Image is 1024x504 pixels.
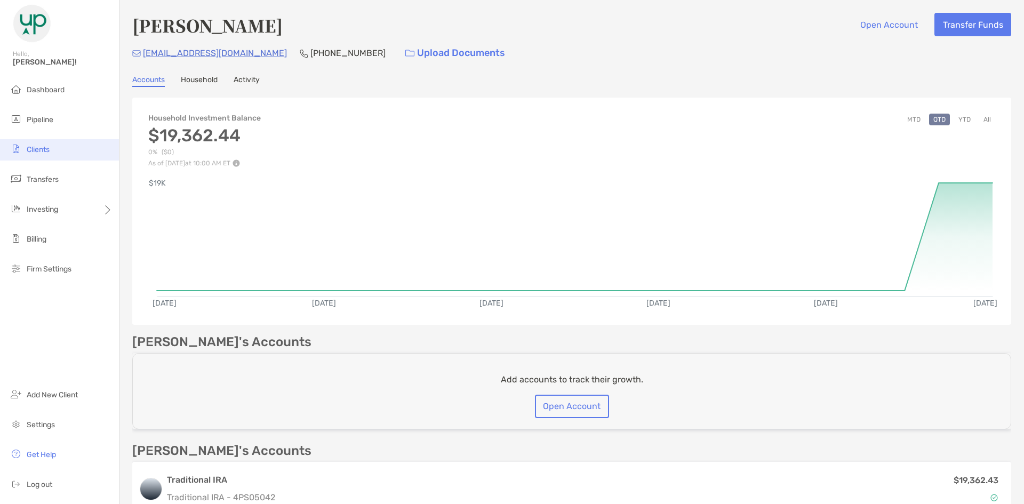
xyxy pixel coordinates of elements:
text: [DATE] [153,299,177,308]
img: Email Icon [132,50,141,57]
p: Traditional IRA - 4PS05042 [167,491,275,504]
img: Performance Info [233,159,240,167]
img: add_new_client icon [10,388,22,401]
img: Zoe Logo [13,4,51,43]
button: Transfer Funds [934,13,1011,36]
img: logout icon [10,477,22,490]
img: investing icon [10,202,22,215]
button: MTD [903,114,925,125]
span: [PERSON_NAME]! [13,58,113,67]
p: [PHONE_NUMBER] [310,46,386,60]
a: Upload Documents [398,42,512,65]
span: Investing [27,205,58,214]
img: pipeline icon [10,113,22,125]
span: Dashboard [27,85,65,94]
span: Get Help [27,450,56,459]
p: As of [DATE] at 10:00 AM ET [148,159,261,167]
text: [DATE] [479,299,503,308]
h3: Traditional IRA [167,474,275,486]
img: get-help icon [10,447,22,460]
a: Activity [234,75,260,87]
span: Transfers [27,175,59,184]
button: YTD [954,114,975,125]
span: Add New Client [27,390,78,399]
img: settings icon [10,418,22,430]
text: [DATE] [973,299,997,308]
h4: [PERSON_NAME] [132,13,283,37]
span: Clients [27,145,50,154]
span: ( $0 ) [162,148,174,156]
button: All [979,114,995,125]
a: Household [181,75,218,87]
span: Pipeline [27,115,53,124]
text: $19K [149,179,166,188]
img: Phone Icon [300,49,308,58]
img: billing icon [10,232,22,245]
text: [DATE] [646,299,670,308]
button: QTD [929,114,950,125]
img: logo account [140,478,162,500]
span: Settings [27,420,55,429]
p: $19,362.43 [954,474,998,487]
img: Account Status icon [990,494,998,501]
h4: Household Investment Balance [148,114,261,123]
p: [EMAIL_ADDRESS][DOMAIN_NAME] [143,46,287,60]
span: Firm Settings [27,265,71,274]
button: Open Account [852,13,926,36]
button: Open Account [535,395,609,418]
p: [PERSON_NAME]'s Accounts [132,444,311,458]
img: transfers icon [10,172,22,185]
span: Billing [27,235,46,244]
img: dashboard icon [10,83,22,95]
img: firm-settings icon [10,262,22,275]
p: [PERSON_NAME]'s Accounts [132,335,311,349]
a: Accounts [132,75,165,87]
img: button icon [405,50,414,57]
span: 0% [148,148,157,156]
h3: $19,362.44 [148,125,261,146]
text: [DATE] [312,299,336,308]
img: clients icon [10,142,22,155]
span: Log out [27,480,52,489]
text: [DATE] [814,299,838,308]
p: Add accounts to track their growth. [501,373,643,386]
